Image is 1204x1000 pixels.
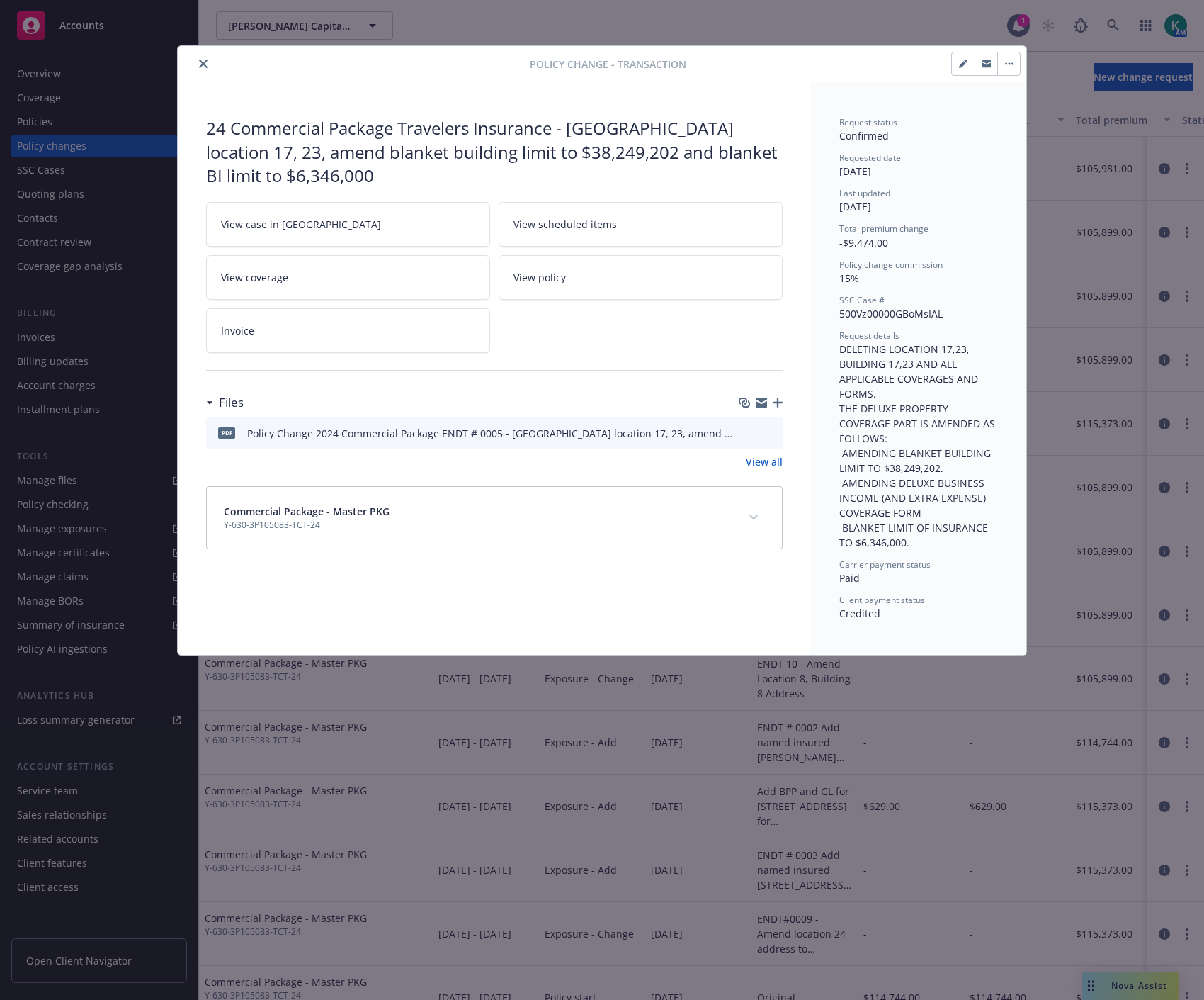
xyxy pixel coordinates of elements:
[195,55,212,72] button: close
[839,164,871,178] span: [DATE]
[839,116,897,128] span: Request status
[206,308,490,353] a: Invoice
[839,187,890,199] span: Last updated
[206,393,244,412] div: Files
[224,519,390,532] span: Y-630-3P105083-TCT-24
[839,259,943,271] span: Policy change commission
[839,330,899,342] span: Request details
[839,271,859,285] span: 15%
[221,270,288,285] span: View coverage
[247,426,736,441] div: Policy Change 2024 Commercial Package ENDT # 0005 - [GEOGRAPHIC_DATA] location 17, 23, amend blan...
[742,426,753,441] button: download file
[839,236,888,249] span: -$9,474.00
[839,342,998,549] span: DELETING LOCATION 17,23, BUILDING 17,23 AND ALL APPLICABLE COVERAGES AND FORMS. THE DELUXE PROPER...
[513,270,566,285] span: View policy
[839,307,943,320] span: 500Vz00000GBoMsIAL
[839,223,928,235] span: Total premium change
[839,294,885,306] span: SSC Case #
[742,506,765,529] button: expand content
[206,202,490,247] a: View case in [GEOGRAPHIC_DATA]
[839,571,860,585] span: Paid
[839,152,901,164] span: Requested date
[839,129,889,142] span: Confirmed
[207,487,782,549] div: Commercial Package - Master PKGY-630-3P105083-TCT-24expand content
[839,607,880,620] span: Credited
[513,217,617,232] span: View scheduled items
[839,200,871,213] span: [DATE]
[839,558,931,571] span: Carrier payment status
[206,116,783,188] div: 24 Commercial Package Travelers Insurance - [GEOGRAPHIC_DATA] location 17, 23, amend blanket buil...
[499,255,783,300] a: View policy
[764,426,777,441] button: preview file
[206,255,490,300] a: View coverage
[221,217,381,232] span: View case in [GEOGRAPHIC_DATA]
[530,57,686,72] span: Policy change - Transaction
[221,323,254,338] span: Invoice
[839,594,925,606] span: Client payment status
[218,427,235,438] span: pdf
[224,504,390,519] span: Commercial Package - Master PKG
[746,454,783,469] a: View all
[499,202,783,247] a: View scheduled items
[219,393,244,412] h3: Files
